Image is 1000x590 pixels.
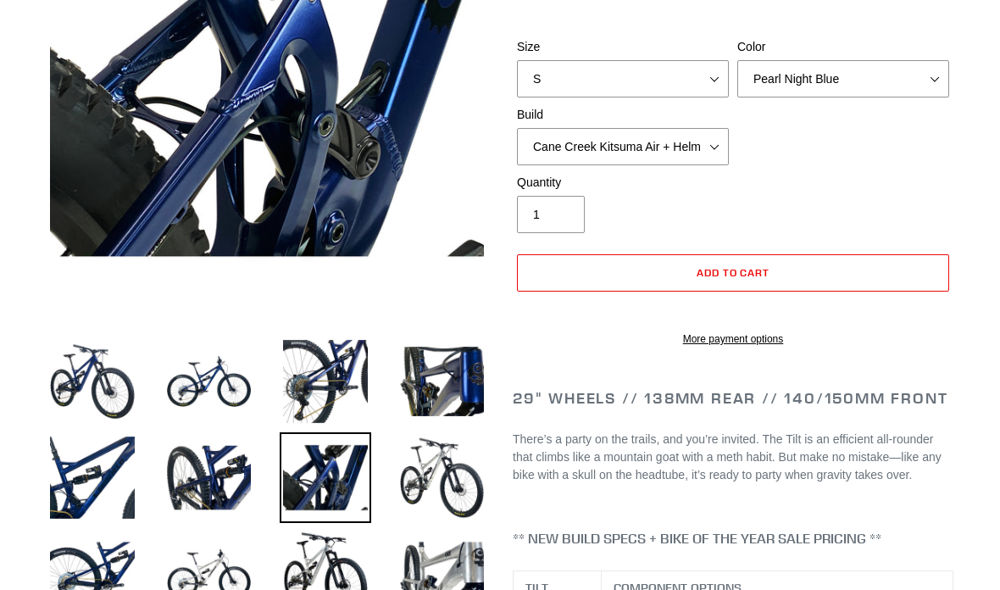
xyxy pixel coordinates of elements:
[517,174,729,192] label: Quantity
[517,38,729,56] label: Size
[513,389,953,408] h2: 29" Wheels // 138mm Rear // 140/150mm Front
[517,331,949,347] a: More payment options
[164,336,255,427] img: Load image into Gallery viewer, TILT - Complete Bike
[47,336,138,427] img: Load image into Gallery viewer, TILT - Complete Bike
[513,431,953,484] p: There’s a party on the trails, and you’re invited. The Tilt is an efficient all-rounder that clim...
[397,336,488,427] img: Load image into Gallery viewer, TILT - Complete Bike
[513,531,953,547] h4: ** NEW BUILD SPECS + BIKE OF THE YEAR SALE PRICING **
[517,106,729,124] label: Build
[280,432,371,524] img: Load image into Gallery viewer, TILT - Complete Bike
[280,336,371,427] img: Load image into Gallery viewer, TILT - Complete Bike
[47,432,138,524] img: Load image into Gallery viewer, TILT - Complete Bike
[517,254,949,292] button: Add to cart
[397,432,488,524] img: Load image into Gallery viewer, TILT - Complete Bike
[697,266,770,279] span: Add to cart
[737,38,949,56] label: Color
[164,432,255,524] img: Load image into Gallery viewer, TILT - Complete Bike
